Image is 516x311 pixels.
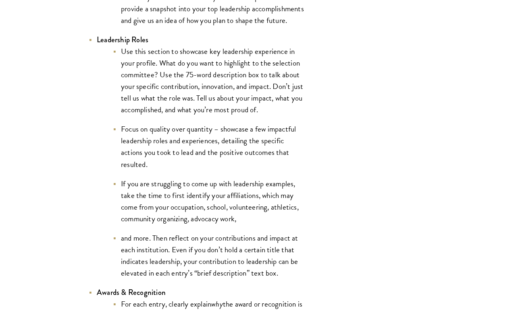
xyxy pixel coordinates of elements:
[97,34,148,45] strong: Leadership Roles
[97,287,166,298] strong: Awards & Recognition
[113,232,306,279] li: and more. Then reflect on your contributions and impact at each institution. Even if you don’t ho...
[113,45,306,115] li: Use this section to showcase key leadership experience in your profile. What do you want to highl...
[211,298,223,310] em: why
[113,178,306,224] li: If you are struggling to come up with leadership examples, take the time to first identify your a...
[113,123,306,170] li: Focus on quality over quantity – showcase a few impactful leadership roles and experiences, detai...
